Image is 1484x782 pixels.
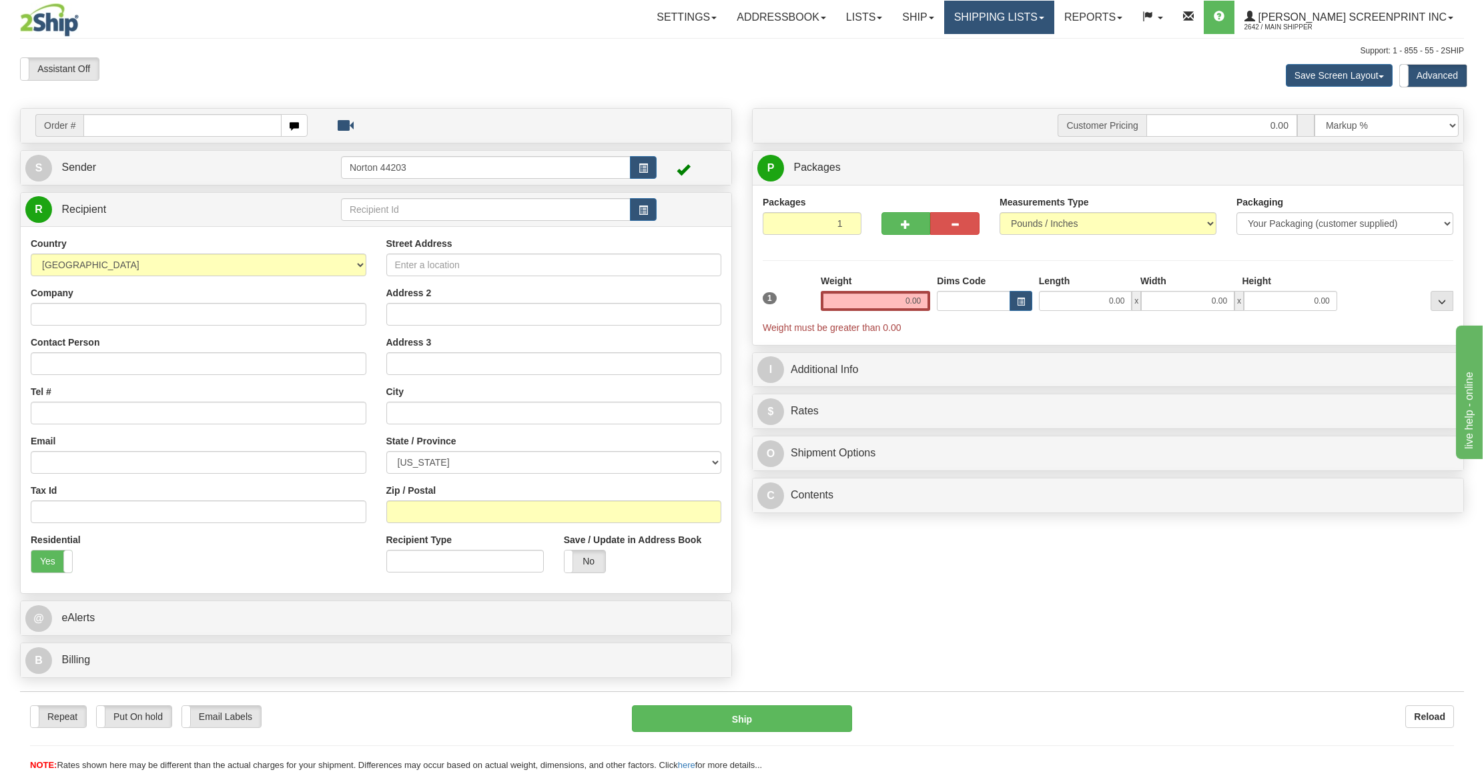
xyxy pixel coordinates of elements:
a: Reports [1054,1,1132,34]
span: R [25,196,52,223]
iframe: chat widget [1453,323,1483,459]
a: [PERSON_NAME] Screenprint Inc 2642 / Main Shipper [1234,1,1463,34]
span: x [1132,291,1141,311]
span: P [757,155,784,181]
label: Dims Code [937,274,986,288]
input: Enter a location [386,254,722,276]
a: P Packages [757,154,1459,181]
span: O [757,440,784,467]
label: Email Labels [182,706,261,728]
a: Shipping lists [944,1,1054,34]
span: @ [25,605,52,632]
span: I [757,356,784,383]
span: Weight must be greater than 0.00 [763,322,901,333]
a: Lists [836,1,892,34]
span: Order # [35,114,83,137]
span: Recipient [61,204,106,215]
label: Street Address [386,237,452,250]
label: Zip / Postal [386,484,436,497]
label: Assistant Off [21,58,99,80]
span: x [1234,291,1244,311]
label: Width [1140,274,1166,288]
button: Ship [632,705,853,732]
label: No [565,550,605,572]
span: eAlerts [61,612,95,623]
span: Packages [793,161,840,173]
div: Rates shown here may be different than the actual charges for your shipment. Differences may occu... [20,759,1464,772]
a: Ship [892,1,944,34]
button: Reload [1405,705,1454,728]
label: Residential [31,533,81,546]
label: Yes [31,550,72,572]
label: Country [31,237,67,250]
span: 2642 / Main Shipper [1244,21,1345,34]
label: Recipient Type [386,533,452,546]
a: R Recipient [25,196,306,224]
a: S Sender [25,154,341,181]
span: $ [757,398,784,425]
label: State / Province [386,434,456,448]
label: Tel # [31,385,51,398]
label: Weight [821,274,851,288]
label: Address 2 [386,286,432,300]
a: CContents [757,482,1459,509]
input: Recipient Id [341,198,631,221]
a: Settings [647,1,727,34]
img: logo2642.jpg [20,3,79,37]
span: B [25,647,52,674]
span: Billing [61,654,90,665]
div: ... [1431,291,1453,311]
a: IAdditional Info [757,356,1459,384]
label: Repeat [31,706,86,728]
label: City [386,385,404,398]
b: Reload [1414,711,1445,722]
span: [PERSON_NAME] Screenprint Inc [1255,11,1447,23]
span: Customer Pricing [1058,114,1146,137]
label: Advanced [1400,65,1467,87]
label: Height [1242,274,1271,288]
span: C [757,482,784,509]
button: Save Screen Layout [1286,64,1393,87]
a: $Rates [757,398,1459,425]
label: Measurements Type [1000,195,1089,209]
div: Support: 1 - 855 - 55 - 2SHIP [20,45,1464,57]
a: here [678,760,695,770]
span: NOTE: [30,760,57,770]
a: Addressbook [727,1,836,34]
label: Email [31,434,55,448]
label: Address 3 [386,336,432,349]
label: Company [31,286,73,300]
span: Sender [61,161,96,173]
div: live help - online [10,8,123,24]
label: Contact Person [31,336,99,349]
label: Packages [763,195,806,209]
label: Save / Update in Address Book [564,533,701,546]
span: 1 [763,292,777,304]
a: B Billing [25,647,727,674]
label: Put On hold [97,706,171,728]
a: @ eAlerts [25,605,727,632]
a: OShipment Options [757,440,1459,467]
label: Length [1039,274,1070,288]
input: Sender Id [341,156,631,179]
span: S [25,155,52,181]
label: Tax Id [31,484,57,497]
label: Packaging [1236,195,1283,209]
